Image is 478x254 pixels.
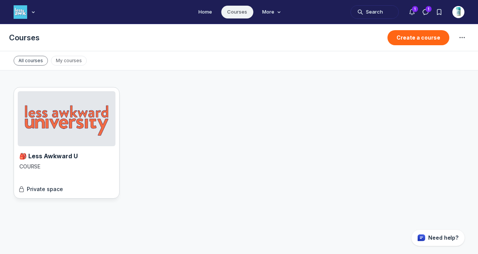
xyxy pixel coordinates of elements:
[18,163,42,170] span: COURSE
[51,56,87,66] span: My courses
[27,185,63,193] span: Private space
[452,6,464,18] button: User menu options
[455,31,469,44] button: Courses directory settings
[432,5,446,19] button: Bookmarks
[387,30,449,45] button: Create a course
[419,5,432,19] button: Direct messages
[262,8,283,16] span: More
[458,33,467,42] svg: Courses directory settings
[19,152,78,160] span: Less Awkward U
[192,6,218,18] a: Home
[428,234,458,242] p: Need help?
[411,230,465,246] button: Circle support widget
[14,56,48,66] span: All courses
[14,5,37,20] button: Less Awkward Hub logo
[405,5,419,19] button: Notifications
[221,6,253,18] a: Courses
[9,32,381,43] h1: Courses
[14,87,120,199] a: 🎒Less Awkward UCOURSEPrivate space
[14,5,27,19] img: Less Awkward Hub logo
[350,5,399,19] button: Search
[19,152,27,160] span: 🎒
[256,6,286,18] button: More
[18,185,115,193] div: Private space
